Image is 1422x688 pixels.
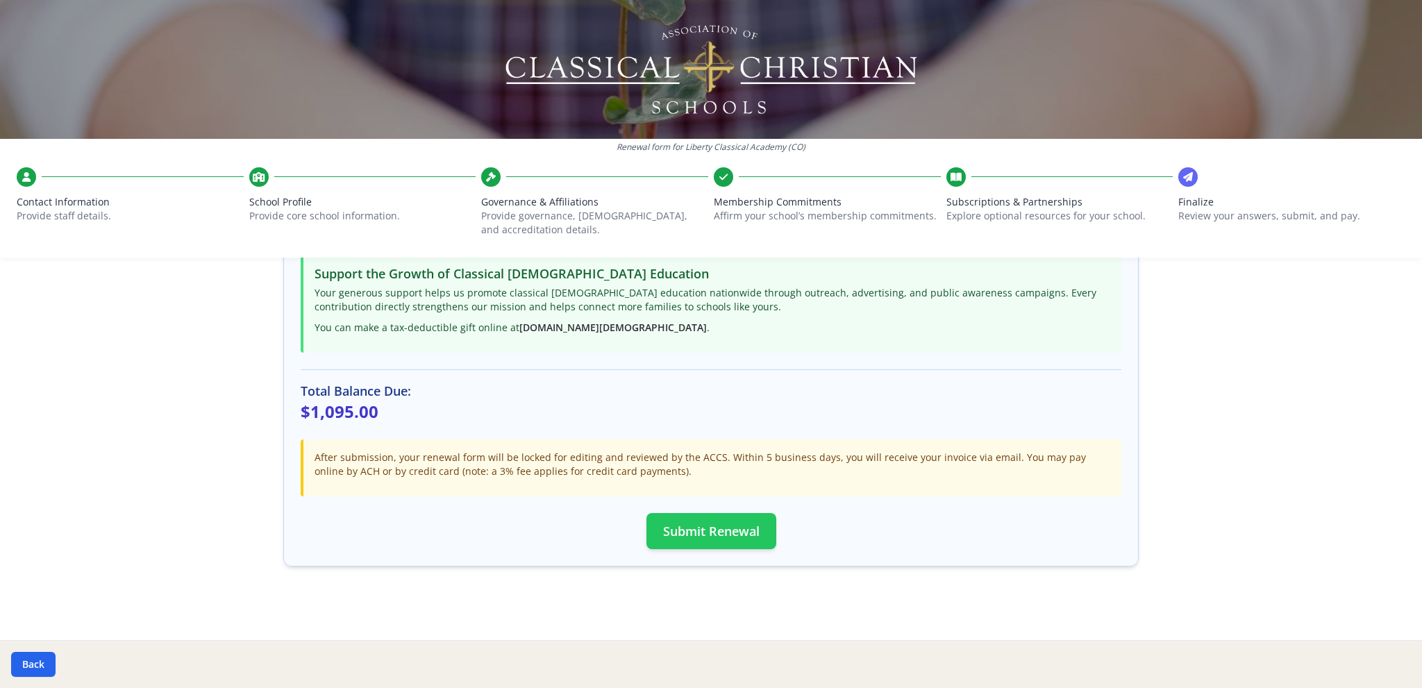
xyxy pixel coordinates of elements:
[714,209,941,223] p: Affirm your school’s membership commitments.
[946,195,1173,209] span: Subscriptions & Partnerships
[301,381,1121,401] h3: Total Balance Due:
[1178,195,1405,209] span: Finalize
[481,209,708,237] p: Provide governance, [DEMOGRAPHIC_DATA], and accreditation details.
[315,286,1110,314] p: Your generous support helps us promote classical [DEMOGRAPHIC_DATA] education nationwide through ...
[519,321,707,334] a: [DOMAIN_NAME][DEMOGRAPHIC_DATA]
[17,209,244,223] p: Provide staff details.
[301,401,1121,423] p: $1,095.00
[315,451,1110,478] p: After submission, your renewal form will be locked for editing and reviewed by the ACCS. Within 5...
[503,21,919,118] img: Logo
[315,264,1110,283] h3: Support the Growth of Classical [DEMOGRAPHIC_DATA] Education
[646,513,776,549] button: Submit Renewal
[1178,209,1405,223] p: Review your answers, submit, and pay.
[249,209,476,223] p: Provide core school information.
[315,321,1110,335] p: You can make a tax-deductible gift online at .
[11,652,56,677] button: Back
[481,195,708,209] span: Governance & Affiliations
[714,195,941,209] span: Membership Commitments
[946,209,1173,223] p: Explore optional resources for your school.
[249,195,476,209] span: School Profile
[17,195,244,209] span: Contact Information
